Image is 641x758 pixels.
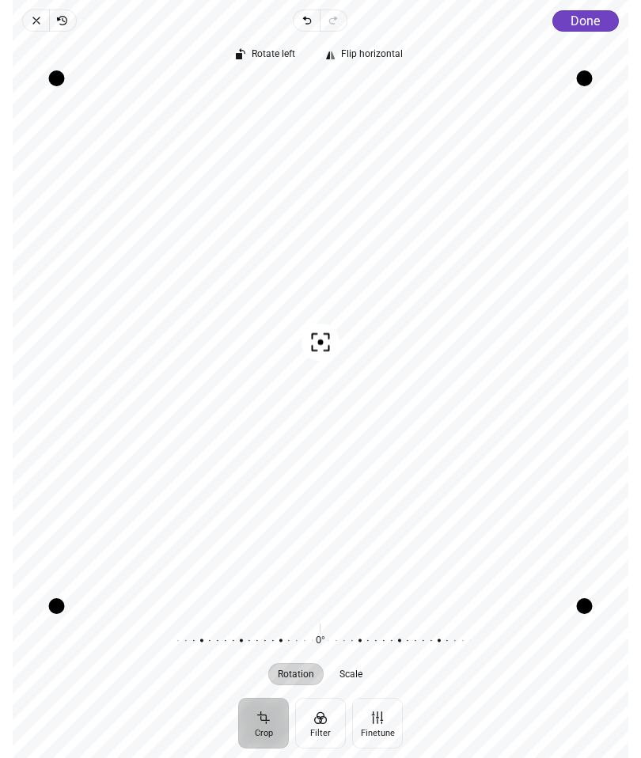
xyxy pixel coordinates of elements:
div: Drag edge r [577,78,593,606]
button: Flip horizontal [318,44,413,66]
span: Rotate left [252,49,296,59]
button: Rotate left [229,44,305,66]
span: Done [571,13,600,28]
div: Drag edge b [57,598,585,614]
span: Scale [340,669,363,679]
div: Drag edge l [49,78,65,606]
button: Filter [295,698,346,749]
div: Drag edge t [57,70,585,86]
div: Drag corner br [577,598,593,614]
span: Rotation [279,669,315,679]
div: Drag corner bl [49,598,65,614]
div: Drag corner tl [49,70,65,86]
button: Done [552,10,619,32]
button: Scale [331,663,373,685]
div: Drag corner tr [577,70,593,86]
button: Rotation [269,663,324,685]
button: Finetune [352,698,403,749]
span: Flip horizontal [342,49,404,59]
button: Crop [238,698,289,749]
